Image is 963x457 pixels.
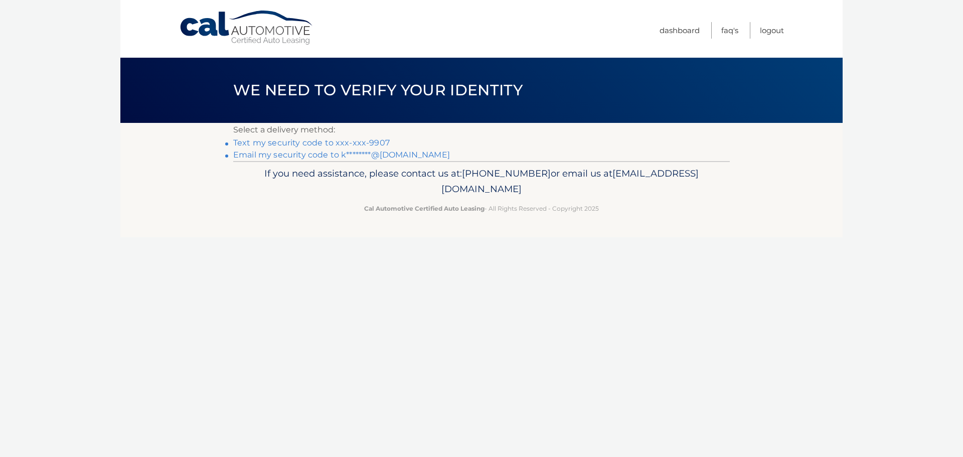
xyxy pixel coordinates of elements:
a: Cal Automotive [179,10,314,46]
a: Text my security code to xxx-xxx-9907 [233,138,390,147]
p: - All Rights Reserved - Copyright 2025 [240,203,723,214]
p: Select a delivery method: [233,123,730,137]
a: FAQ's [721,22,738,39]
p: If you need assistance, please contact us at: or email us at [240,166,723,198]
span: [PHONE_NUMBER] [462,168,551,179]
a: Logout [760,22,784,39]
a: Dashboard [660,22,700,39]
a: Email my security code to k********@[DOMAIN_NAME] [233,150,450,160]
span: We need to verify your identity [233,81,523,99]
strong: Cal Automotive Certified Auto Leasing [364,205,485,212]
